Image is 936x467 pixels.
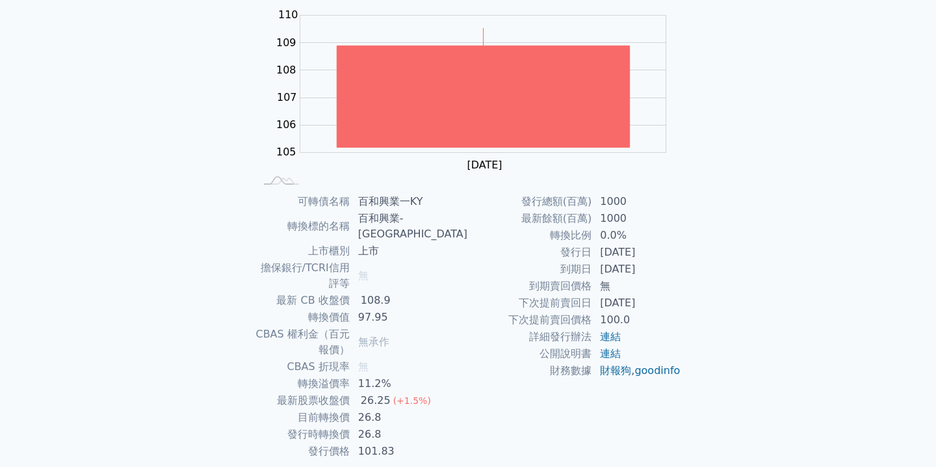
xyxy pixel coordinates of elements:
div: 26.25 [358,393,393,408]
a: goodinfo [634,364,680,377]
td: 到期日 [468,261,592,278]
g: Chart [270,8,686,171]
td: 轉換標的名稱 [255,210,350,243]
td: 到期賣回價格 [468,278,592,295]
td: 最新 CB 收盤價 [255,292,350,309]
td: 101.83 [350,443,468,460]
td: 26.8 [350,426,468,443]
td: 最新餘額(百萬) [468,210,592,227]
td: [DATE] [592,295,681,312]
td: 下次提前賣回價格 [468,312,592,328]
td: 轉換比例 [468,227,592,244]
span: (+1.5%) [393,395,431,406]
td: 發行價格 [255,443,350,460]
td: 1000 [592,193,681,210]
a: 連結 [600,347,621,360]
span: 無承作 [358,336,389,348]
td: 下次提前賣回日 [468,295,592,312]
span: 無 [358,269,369,282]
td: 百和興業-[GEOGRAPHIC_DATA] [350,210,468,243]
td: 可轉債名稱 [255,193,350,210]
td: 發行日 [468,244,592,261]
span: 無 [358,360,369,373]
td: 轉換價值 [255,309,350,326]
td: CBAS 折現率 [255,358,350,375]
td: 財務數據 [468,362,592,379]
td: 100.0 [592,312,681,328]
td: 轉換溢價率 [255,375,350,392]
td: [DATE] [592,261,681,278]
td: 擔保銀行/TCRI信用評等 [255,260,350,292]
g: Series [337,28,629,148]
tspan: [DATE] [467,159,502,171]
tspan: 108 [276,64,296,76]
tspan: 107 [277,91,297,103]
td: 百和興業一KY [350,193,468,210]
td: 詳細發行辦法 [468,328,592,345]
td: 發行總額(百萬) [468,193,592,210]
td: 97.95 [350,309,468,326]
tspan: 105 [276,146,296,158]
td: 0.0% [592,227,681,244]
a: 連結 [600,330,621,343]
td: 無 [592,278,681,295]
td: 發行時轉換價 [255,426,350,443]
td: 1000 [592,210,681,227]
td: 目前轉換價 [255,409,350,426]
td: CBAS 權利金（百元報價） [255,326,350,358]
tspan: 110 [278,8,298,21]
td: 上市櫃別 [255,243,350,260]
td: 11.2% [350,375,468,392]
tspan: 106 [276,118,296,131]
td: 公開說明書 [468,345,592,362]
div: 108.9 [358,293,393,308]
a: 財報狗 [600,364,631,377]
td: 最新股票收盤價 [255,392,350,409]
td: [DATE] [592,244,681,261]
td: , [592,362,681,379]
td: 上市 [350,243,468,260]
tspan: 109 [276,36,296,49]
td: 26.8 [350,409,468,426]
